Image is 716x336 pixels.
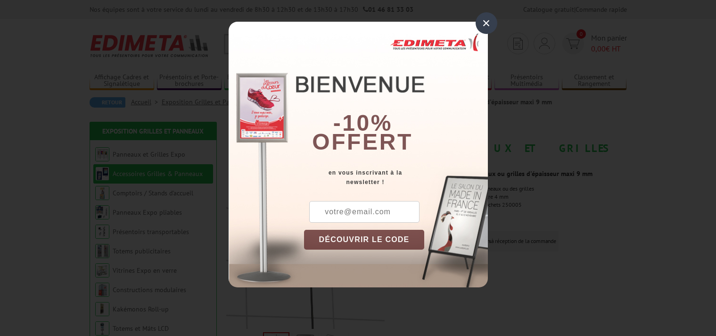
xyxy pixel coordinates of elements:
[304,168,488,187] div: en vous inscrivant à la newsletter !
[312,129,413,154] font: offert
[333,110,393,135] b: -10%
[309,201,420,223] input: votre@email.com
[476,12,497,34] div: ×
[304,230,425,250] button: DÉCOUVRIR LE CODE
